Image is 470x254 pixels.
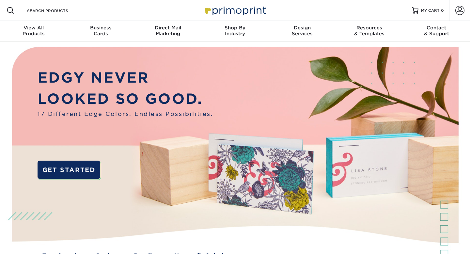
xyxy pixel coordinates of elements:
[134,25,201,31] span: Direct Mail
[201,21,269,42] a: Shop ByIndustry
[38,161,100,179] a: GET STARTED
[403,25,470,31] span: Contact
[201,25,269,37] div: Industry
[403,21,470,42] a: Contact& Support
[134,21,201,42] a: Direct MailMarketing
[67,25,134,37] div: Cards
[38,110,213,118] span: 17 Different Edge Colors. Endless Possibilities.
[269,25,336,31] span: Design
[202,3,268,17] img: Primoprint
[38,67,213,88] p: EDGY NEVER
[67,25,134,31] span: Business
[26,7,90,14] input: SEARCH PRODUCTS.....
[403,25,470,37] div: & Support
[336,21,403,42] a: Resources& Templates
[269,25,336,37] div: Services
[441,8,444,13] span: 0
[38,88,213,110] p: LOOKED SO GOOD.
[269,21,336,42] a: DesignServices
[336,25,403,31] span: Resources
[336,25,403,37] div: & Templates
[134,25,201,37] div: Marketing
[67,21,134,42] a: BusinessCards
[421,8,440,13] span: MY CART
[201,25,269,31] span: Shop By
